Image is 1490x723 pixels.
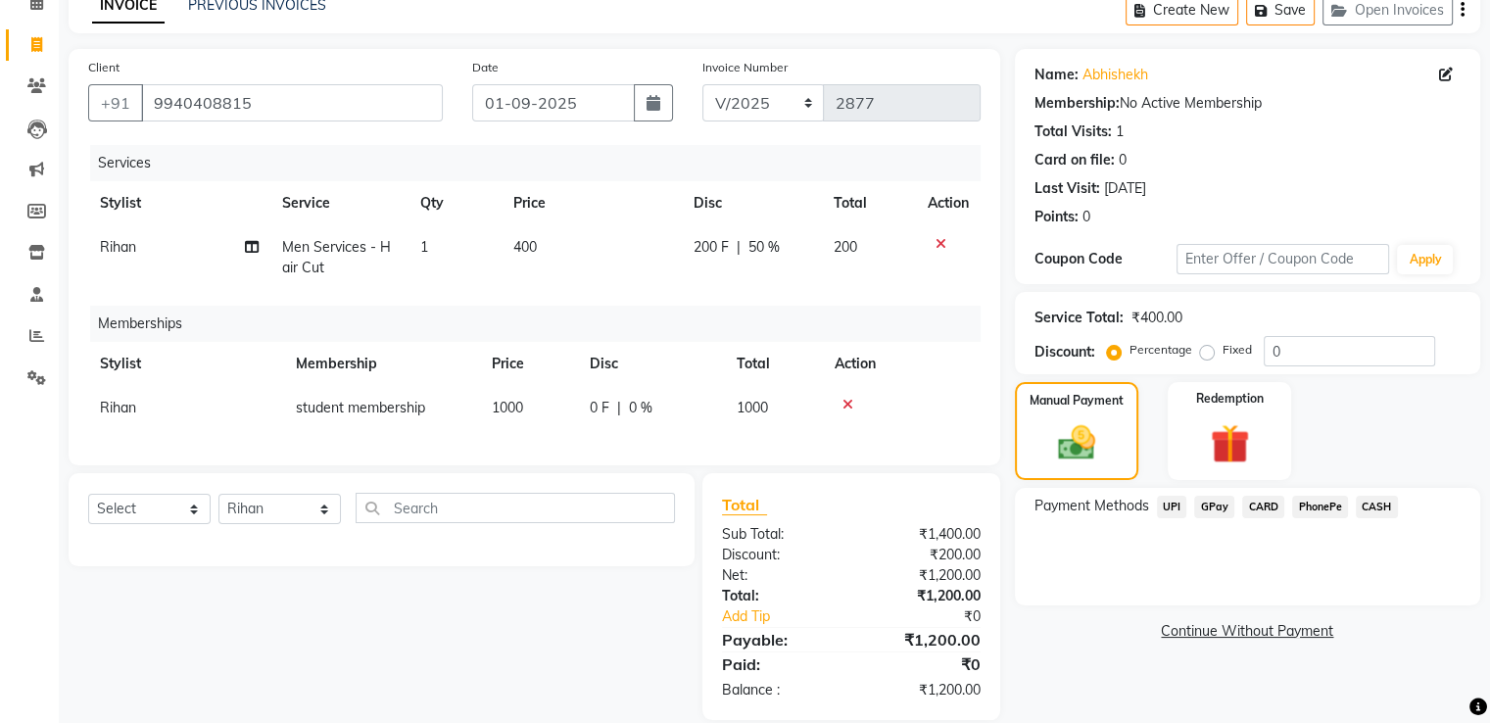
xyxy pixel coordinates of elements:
[88,342,284,386] th: Stylist
[748,237,780,258] span: 50 %
[1157,496,1187,518] span: UPI
[1082,207,1090,227] div: 0
[1019,621,1476,642] a: Continue Without Payment
[702,59,788,76] label: Invoice Number
[823,342,981,386] th: Action
[296,399,425,416] span: student membership
[1242,496,1284,518] span: CARD
[707,545,851,565] div: Discount:
[707,565,851,586] div: Net:
[590,398,609,418] span: 0 F
[1082,65,1148,85] a: Abhishekh
[1131,308,1182,328] div: ₹400.00
[1223,341,1252,359] label: Fixed
[1034,249,1177,269] div: Coupon Code
[851,680,995,700] div: ₹1,200.00
[707,628,851,651] div: Payable:
[1034,308,1124,328] div: Service Total:
[282,238,391,276] span: Men Services - Hair Cut
[420,238,428,256] span: 1
[578,342,725,386] th: Disc
[492,399,523,416] span: 1000
[100,238,136,256] span: Rihan
[1196,390,1264,408] label: Redemption
[725,342,823,386] th: Total
[1034,65,1079,85] div: Name:
[1116,121,1124,142] div: 1
[1292,496,1348,518] span: PhonePe
[707,524,851,545] div: Sub Total:
[1034,342,1095,362] div: Discount:
[88,84,143,121] button: +91
[90,145,995,181] div: Services
[875,606,994,627] div: ₹0
[1034,496,1149,516] span: Payment Methods
[1034,121,1112,142] div: Total Visits:
[1104,178,1146,199] div: [DATE]
[1034,93,1120,114] div: Membership:
[409,181,501,225] th: Qty
[1119,150,1127,170] div: 0
[90,306,995,342] div: Memberships
[1177,244,1390,274] input: Enter Offer / Coupon Code
[100,399,136,416] span: Rihan
[682,181,822,225] th: Disc
[1198,419,1262,468] img: _gift.svg
[707,606,875,627] a: Add Tip
[270,181,409,225] th: Service
[1034,150,1115,170] div: Card on file:
[851,545,995,565] div: ₹200.00
[851,565,995,586] div: ₹1,200.00
[1397,245,1453,274] button: Apply
[1194,496,1234,518] span: GPay
[851,628,995,651] div: ₹1,200.00
[472,59,499,76] label: Date
[707,652,851,676] div: Paid:
[916,181,981,225] th: Action
[141,84,443,121] input: Search by Name/Mobile/Email/Code
[822,181,916,225] th: Total
[513,238,537,256] span: 400
[851,652,995,676] div: ₹0
[88,181,270,225] th: Stylist
[356,493,675,523] input: Search
[737,237,741,258] span: |
[1034,93,1461,114] div: No Active Membership
[1030,392,1124,410] label: Manual Payment
[851,586,995,606] div: ₹1,200.00
[851,524,995,545] div: ₹1,400.00
[502,181,683,225] th: Price
[694,237,729,258] span: 200 F
[722,495,767,515] span: Total
[629,398,652,418] span: 0 %
[480,342,578,386] th: Price
[737,399,768,416] span: 1000
[1046,421,1107,464] img: _cash.svg
[707,680,851,700] div: Balance :
[1034,178,1100,199] div: Last Visit:
[88,59,120,76] label: Client
[1130,341,1192,359] label: Percentage
[707,586,851,606] div: Total:
[834,238,857,256] span: 200
[284,342,480,386] th: Membership
[1356,496,1398,518] span: CASH
[1034,207,1079,227] div: Points:
[617,398,621,418] span: |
